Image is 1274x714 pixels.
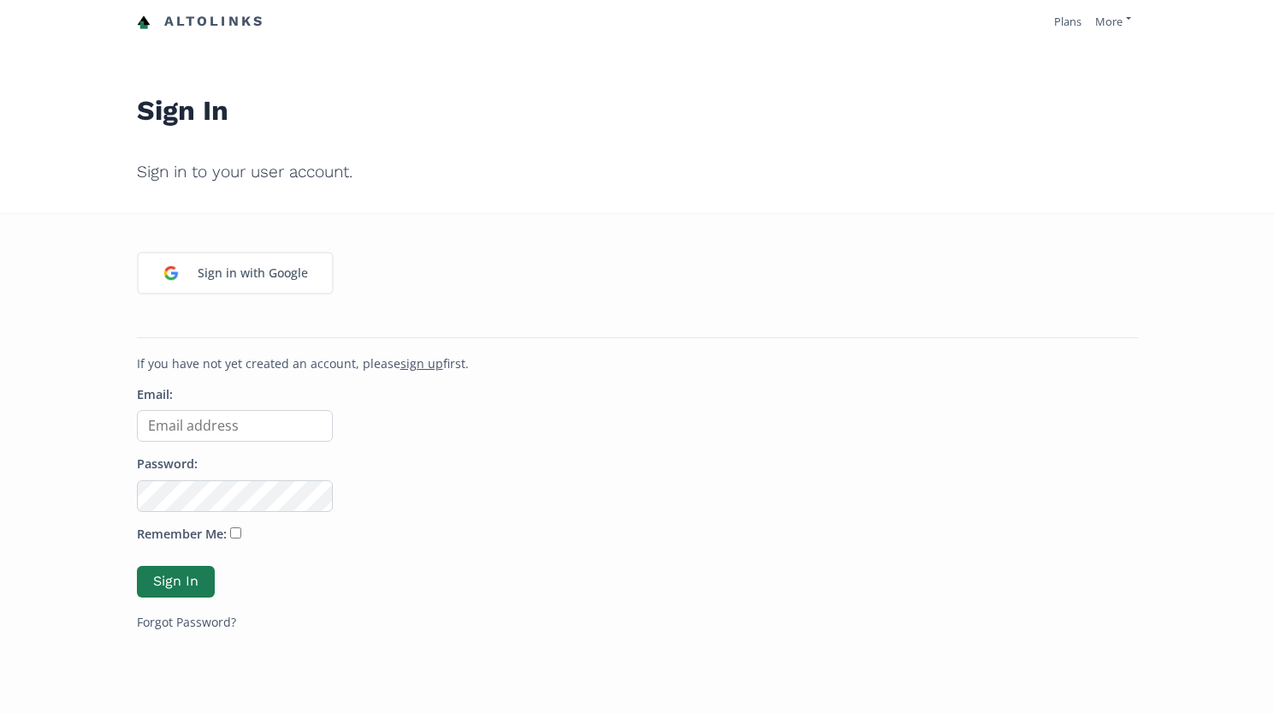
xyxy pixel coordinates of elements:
label: Remember Me: [137,526,227,544]
input: Email address [137,410,333,442]
h1: Sign In [137,57,1138,137]
div: Sign in with Google [189,255,317,291]
label: Email: [137,386,173,404]
a: Sign in with Google [137,252,334,295]
button: Sign In [137,566,215,598]
a: More [1095,14,1130,29]
a: Altolinks [137,8,265,36]
a: Plans [1054,14,1081,29]
a: Forgot Password? [137,614,236,630]
h2: Sign in to your user account. [137,151,1138,193]
p: If you have not yet created an account, please first. [137,355,1138,372]
label: Password: [137,455,198,473]
img: google_login_logo_184.png [153,255,189,291]
img: favicon-32x32.png [137,15,151,29]
a: sign up [400,355,443,372]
